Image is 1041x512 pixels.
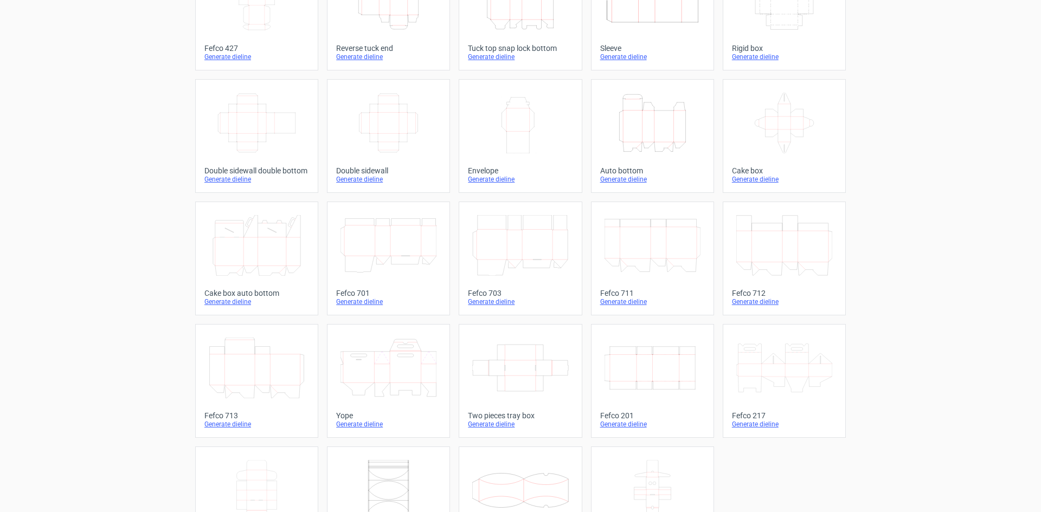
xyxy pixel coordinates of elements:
[732,411,837,420] div: Fefco 217
[459,324,582,438] a: Two pieces tray boxGenerate dieline
[600,297,705,306] div: Generate dieline
[204,411,309,420] div: Fefco 713
[732,53,837,61] div: Generate dieline
[336,411,441,420] div: Yope
[204,166,309,175] div: Double sidewall double bottom
[468,297,573,306] div: Generate dieline
[732,297,837,306] div: Generate dieline
[732,289,837,297] div: Fefco 712
[204,297,309,306] div: Generate dieline
[459,202,582,315] a: Fefco 703Generate dieline
[723,202,846,315] a: Fefco 712Generate dieline
[468,175,573,184] div: Generate dieline
[468,411,573,420] div: Two pieces tray box
[600,166,705,175] div: Auto bottom
[204,289,309,297] div: Cake box auto bottom
[591,202,714,315] a: Fefco 711Generate dieline
[204,175,309,184] div: Generate dieline
[591,79,714,193] a: Auto bottomGenerate dieline
[600,175,705,184] div: Generate dieline
[195,324,318,438] a: Fefco 713Generate dieline
[732,44,837,53] div: Rigid box
[195,202,318,315] a: Cake box auto bottomGenerate dieline
[723,79,846,193] a: Cake boxGenerate dieline
[732,420,837,429] div: Generate dieline
[327,79,450,193] a: Double sidewallGenerate dieline
[336,44,441,53] div: Reverse tuck end
[468,166,573,175] div: Envelope
[336,289,441,297] div: Fefco 701
[204,420,309,429] div: Generate dieline
[327,324,450,438] a: YopeGenerate dieline
[723,324,846,438] a: Fefco 217Generate dieline
[195,79,318,193] a: Double sidewall double bottomGenerate dieline
[459,79,582,193] a: EnvelopeGenerate dieline
[600,53,705,61] div: Generate dieline
[468,44,573,53] div: Tuck top snap lock bottom
[600,411,705,420] div: Fefco 201
[336,420,441,429] div: Generate dieline
[600,44,705,53] div: Sleeve
[204,44,309,53] div: Fefco 427
[468,53,573,61] div: Generate dieline
[336,297,441,306] div: Generate dieline
[204,53,309,61] div: Generate dieline
[600,420,705,429] div: Generate dieline
[336,175,441,184] div: Generate dieline
[468,420,573,429] div: Generate dieline
[336,166,441,175] div: Double sidewall
[732,166,837,175] div: Cake box
[591,324,714,438] a: Fefco 201Generate dieline
[600,289,705,297] div: Fefco 711
[336,53,441,61] div: Generate dieline
[732,175,837,184] div: Generate dieline
[468,289,573,297] div: Fefco 703
[327,202,450,315] a: Fefco 701Generate dieline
